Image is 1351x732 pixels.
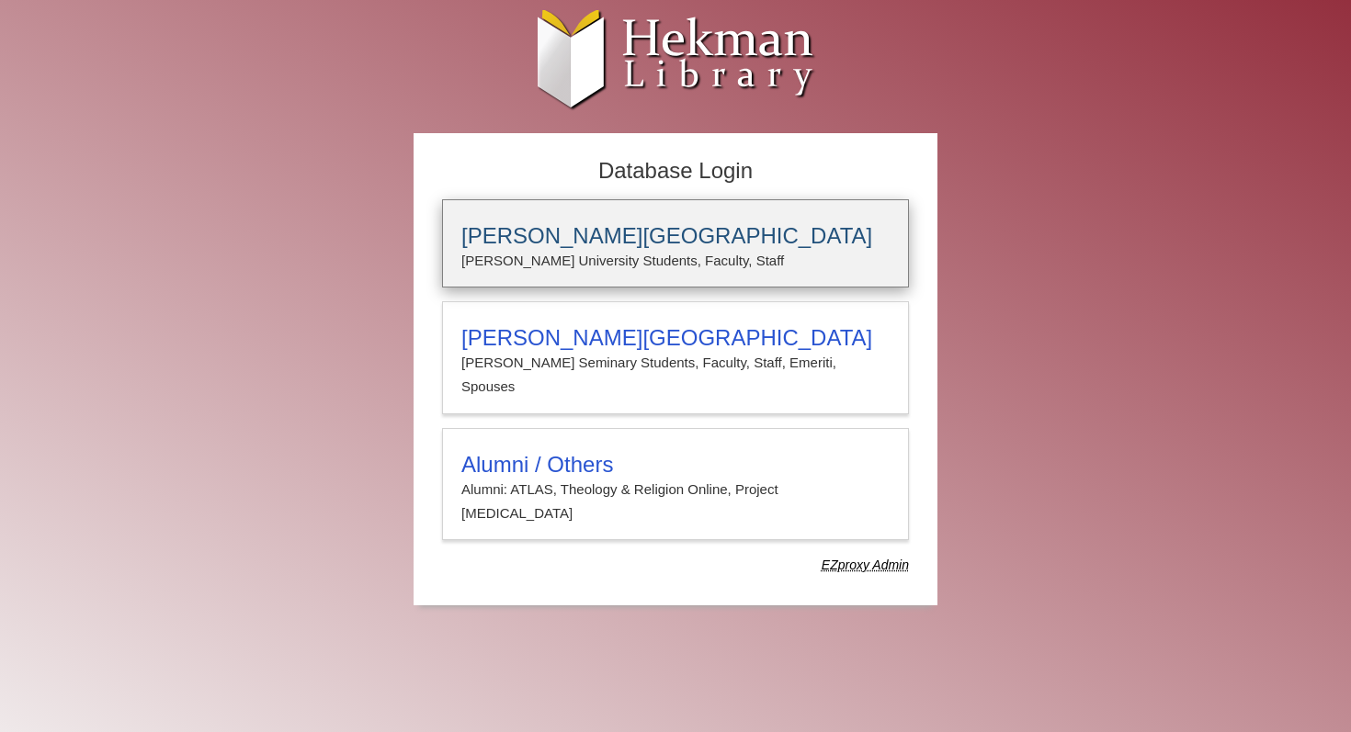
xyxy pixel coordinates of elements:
h3: [PERSON_NAME][GEOGRAPHIC_DATA] [461,223,890,249]
a: [PERSON_NAME][GEOGRAPHIC_DATA][PERSON_NAME] University Students, Faculty, Staff [442,199,909,287]
p: [PERSON_NAME] Seminary Students, Faculty, Staff, Emeriti, Spouses [461,351,890,400]
h3: Alumni / Others [461,452,890,478]
a: [PERSON_NAME][GEOGRAPHIC_DATA][PERSON_NAME] Seminary Students, Faculty, Staff, Emeriti, Spouses [442,301,909,414]
dfn: Use Alumni login [822,557,909,572]
h2: Database Login [433,152,918,190]
summary: Alumni / OthersAlumni: ATLAS, Theology & Religion Online, Project [MEDICAL_DATA] [461,452,890,526]
h3: [PERSON_NAME][GEOGRAPHIC_DATA] [461,325,890,351]
p: Alumni: ATLAS, Theology & Religion Online, Project [MEDICAL_DATA] [461,478,890,526]
p: [PERSON_NAME] University Students, Faculty, Staff [461,249,890,273]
